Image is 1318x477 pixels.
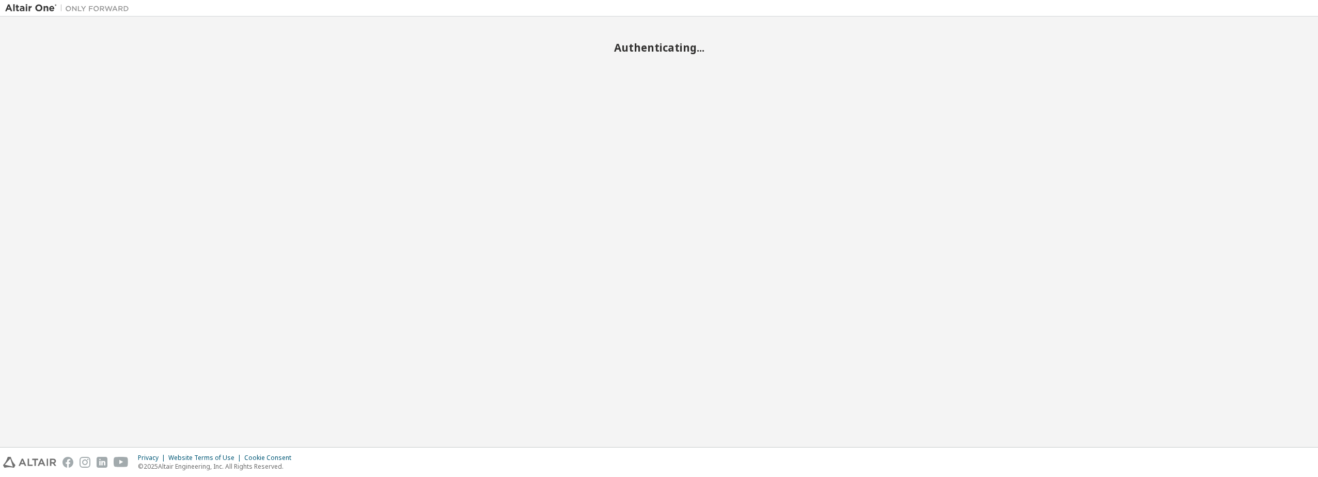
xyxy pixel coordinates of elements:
div: Website Terms of Use [168,454,244,462]
div: Privacy [138,454,168,462]
div: Cookie Consent [244,454,297,462]
img: linkedin.svg [97,457,107,468]
h2: Authenticating... [5,41,1313,54]
img: altair_logo.svg [3,457,56,468]
img: Altair One [5,3,134,13]
img: facebook.svg [62,457,73,468]
img: youtube.svg [114,457,129,468]
img: instagram.svg [80,457,90,468]
p: © 2025 Altair Engineering, Inc. All Rights Reserved. [138,462,297,471]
